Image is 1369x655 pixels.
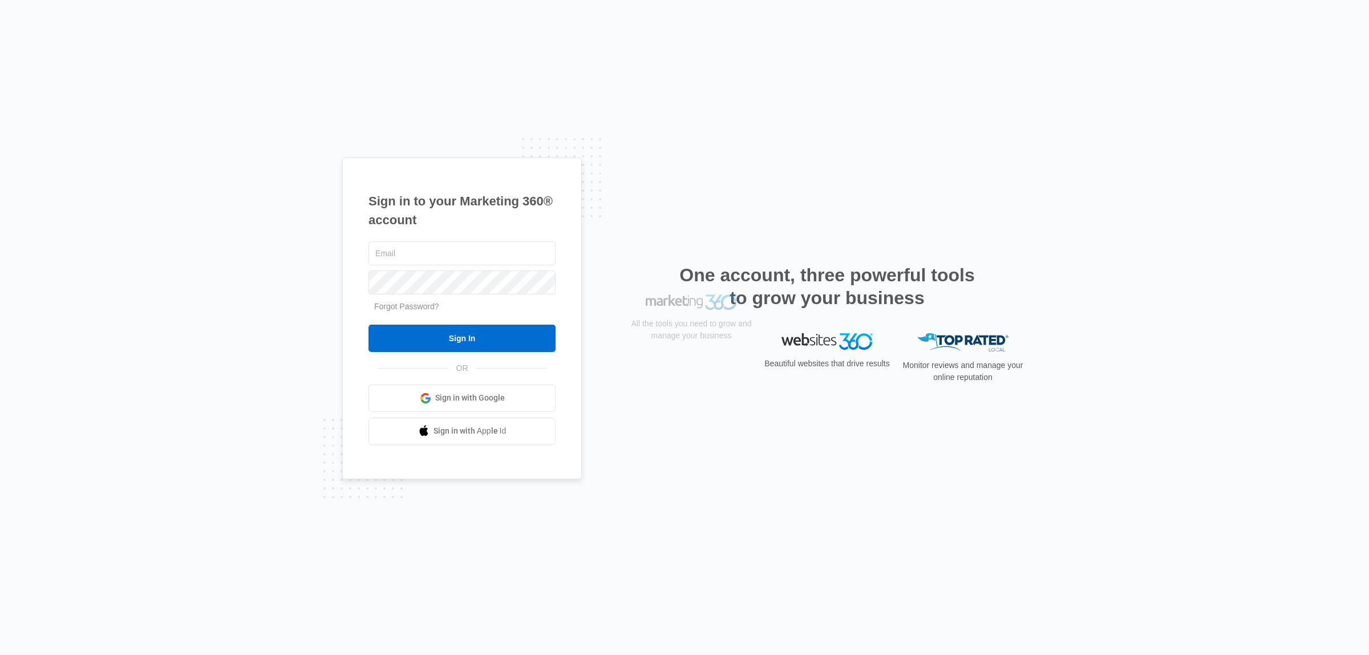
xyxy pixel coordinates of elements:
a: Sign in with Google [368,385,556,412]
img: Websites 360 [781,333,873,350]
a: Sign in with Apple Id [368,418,556,445]
input: Email [368,241,556,265]
img: Top Rated Local [917,333,1008,352]
h2: One account, three powerful tools to grow your business [676,264,978,309]
p: Beautiful websites that drive results [763,358,891,370]
p: All the tools you need to grow and manage your business [627,357,755,381]
img: Marketing 360 [646,333,737,349]
span: Sign in with Google [435,392,505,404]
h1: Sign in to your Marketing 360® account [368,192,556,229]
span: Sign in with Apple Id [434,425,507,437]
span: OR [448,362,476,374]
p: Monitor reviews and manage your online reputation [899,359,1027,383]
input: Sign In [368,325,556,352]
a: Forgot Password? [374,302,439,311]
